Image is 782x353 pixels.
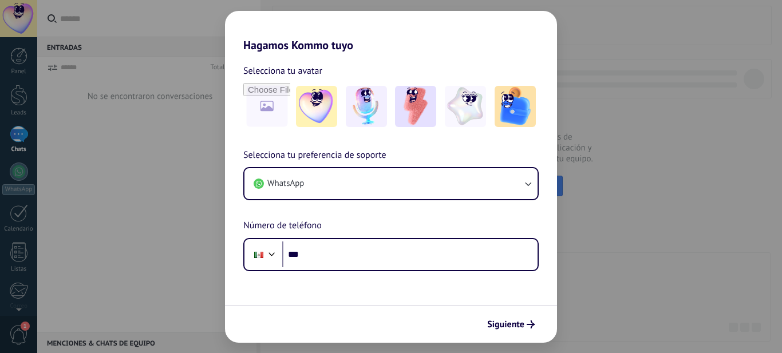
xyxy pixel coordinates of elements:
img: -5.jpeg [495,86,536,127]
img: -2.jpeg [346,86,387,127]
h2: Hagamos Kommo tuyo [225,11,557,52]
img: -1.jpeg [296,86,337,127]
div: Mexico: + 52 [248,243,270,267]
button: WhatsApp [244,168,538,199]
span: Siguiente [487,320,524,328]
img: -4.jpeg [445,86,486,127]
span: Selecciona tu preferencia de soporte [243,148,386,163]
img: -3.jpeg [395,86,436,127]
span: Selecciona tu avatar [243,64,322,78]
span: WhatsApp [267,178,304,189]
span: Número de teléfono [243,219,322,233]
button: Siguiente [482,315,540,334]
